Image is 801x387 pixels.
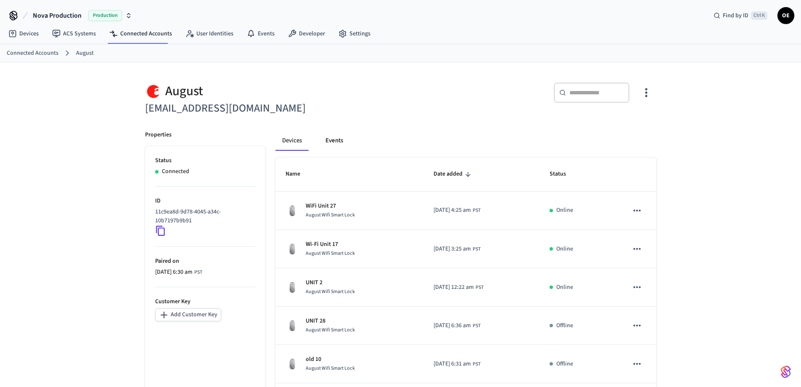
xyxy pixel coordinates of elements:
img: SeamLogoGradient.69752ec5.svg [781,365,791,379]
img: August Wifi Smart Lock 3rd Gen, Silver, Front [286,357,299,371]
img: August Wifi Smart Lock 3rd Gen, Silver, Front [286,204,299,217]
a: Devices [2,26,45,41]
div: August [145,83,396,100]
p: Customer Key [155,297,255,306]
span: PST [473,207,481,214]
span: August Wifi Smart Lock [306,365,355,372]
p: Offline [556,321,573,330]
div: Asia/Manila [434,360,481,368]
div: Asia/Manila [434,283,484,292]
p: Connected [162,167,189,176]
span: Find by ID [723,11,748,20]
div: Asia/Manila [434,245,481,254]
p: UNIT 2 [306,278,355,287]
span: PST [194,269,202,276]
span: Nova Production [33,11,82,21]
p: Status [155,156,255,165]
button: Events [319,131,350,151]
p: old 10 [306,355,355,364]
span: Date added [434,168,473,181]
p: Online [556,206,573,215]
div: Asia/Manila [155,268,202,277]
span: [DATE] 6:31 am [434,360,471,368]
p: Properties [145,131,172,139]
p: 11c9ea8d-9d78-4045-a34c-10b7197b9b91 [155,208,252,225]
div: connected account tabs [275,131,656,151]
span: August Wifi Smart Lock [306,211,355,219]
p: Online [556,283,573,292]
span: PST [473,246,481,253]
span: [DATE] 6:30 am [155,268,193,277]
p: ID [155,197,255,206]
span: [DATE] 4:25 am [434,206,471,215]
span: August Wifi Smart Lock [306,250,355,257]
a: Events [240,26,281,41]
span: Ctrl K [751,11,767,20]
button: OE [777,7,794,24]
p: WiFi Unit 27 [306,202,355,211]
button: Add Customer Key [155,308,221,321]
img: August Wifi Smart Lock 3rd Gen, Silver, Front [286,319,299,332]
button: Devices [275,131,309,151]
img: August Wifi Smart Lock 3rd Gen, Silver, Front [286,242,299,256]
p: UNIT 28 [306,317,355,326]
div: Find by IDCtrl K [707,8,774,23]
img: August Logo, Square [145,83,162,100]
span: [DATE] 3:25 am [434,245,471,254]
img: August Wifi Smart Lock 3rd Gen, Silver, Front [286,280,299,294]
a: ACS Systems [45,26,103,41]
span: Production [88,10,122,21]
span: Status [550,168,577,181]
a: Connected Accounts [103,26,179,41]
span: PST [476,284,484,291]
p: Wi-Fi Unit 17 [306,240,355,249]
p: Online [556,245,573,254]
a: August [76,49,94,58]
div: Asia/Manila [434,321,481,330]
span: [DATE] 6:36 am [434,321,471,330]
span: [DATE] 12:22 am [434,283,474,292]
span: PST [473,360,481,368]
span: PST [473,322,481,330]
a: Connected Accounts [7,49,58,58]
a: User Identities [179,26,240,41]
span: August Wifi Smart Lock [306,326,355,334]
div: Asia/Manila [434,206,481,215]
a: Developer [281,26,332,41]
p: Paired on [155,257,255,266]
span: Name [286,168,311,181]
a: Settings [332,26,377,41]
p: Offline [556,360,573,368]
h6: [EMAIL_ADDRESS][DOMAIN_NAME] [145,100,396,117]
span: August Wifi Smart Lock [306,288,355,295]
span: OE [778,8,793,23]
